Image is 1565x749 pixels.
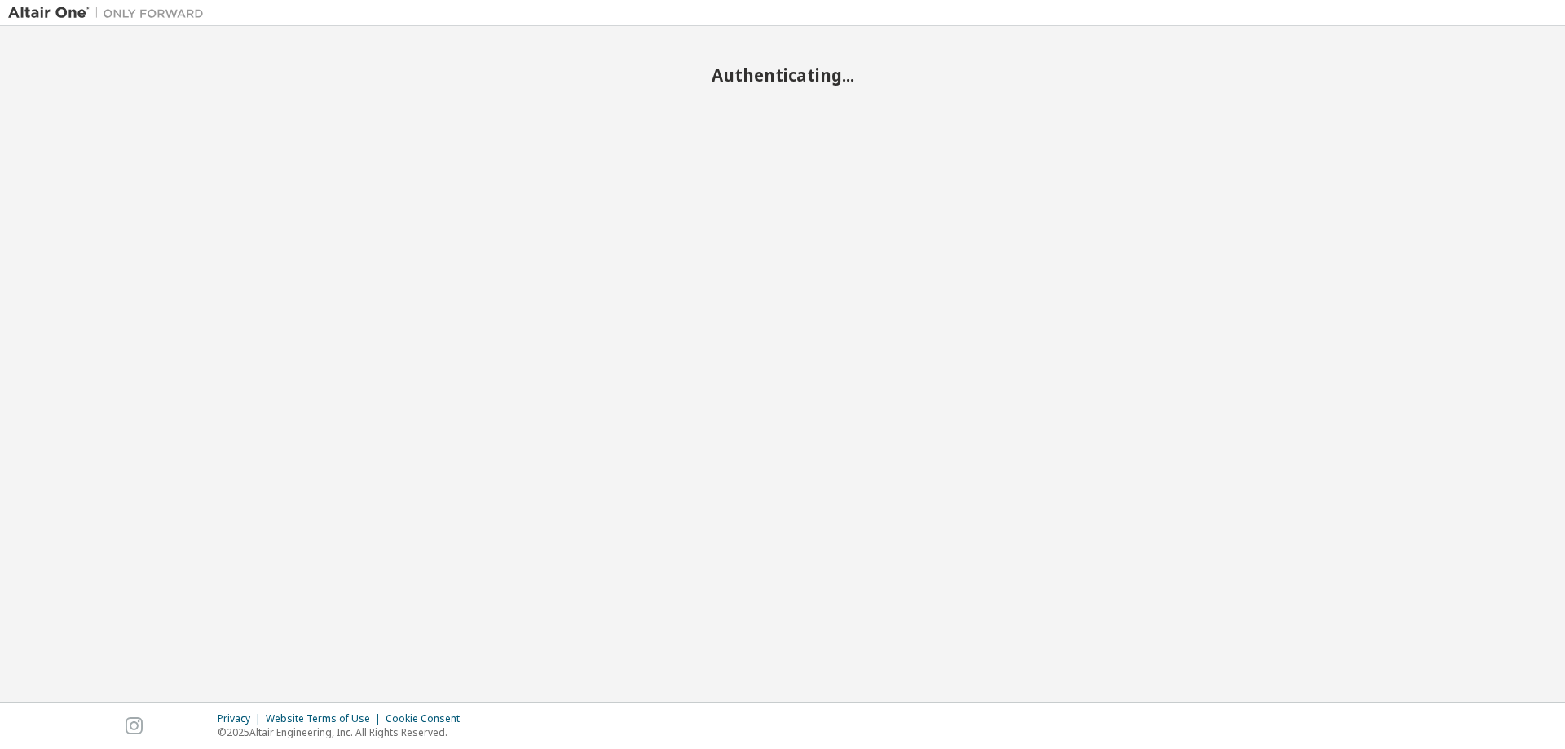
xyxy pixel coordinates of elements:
div: Cookie Consent [386,712,469,725]
img: Altair One [8,5,212,21]
div: Website Terms of Use [266,712,386,725]
p: © 2025 Altair Engineering, Inc. All Rights Reserved. [218,725,469,739]
img: instagram.svg [126,717,143,734]
h2: Authenticating... [8,64,1557,86]
div: Privacy [218,712,266,725]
